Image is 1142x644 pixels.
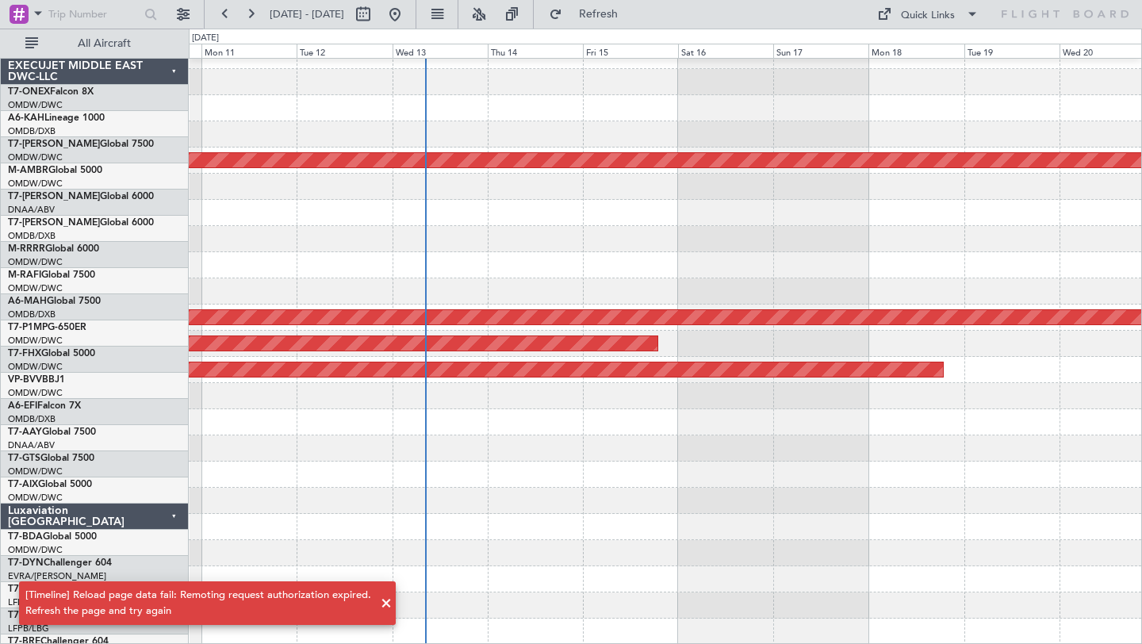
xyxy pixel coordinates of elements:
[192,32,219,45] div: [DATE]
[8,166,102,175] a: M-AMBRGlobal 5000
[8,309,56,320] a: OMDB/DXB
[8,349,95,358] a: T7-FHXGlobal 5000
[8,282,63,294] a: OMDW/DWC
[8,166,48,175] span: M-AMBR
[8,323,48,332] span: T7-P1MP
[8,113,105,123] a: A6-KAHLineage 1000
[8,454,94,463] a: T7-GTSGlobal 7500
[8,427,42,437] span: T7-AAY
[8,270,41,280] span: M-RAFI
[488,44,583,58] div: Thu 14
[48,2,140,26] input: Trip Number
[964,44,1060,58] div: Tue 19
[8,544,63,556] a: OMDW/DWC
[8,99,63,111] a: OMDW/DWC
[8,230,56,242] a: OMDB/DXB
[8,480,92,489] a: T7-AIXGlobal 5000
[8,480,38,489] span: T7-AIX
[8,454,40,463] span: T7-GTS
[8,113,44,123] span: A6-KAH
[8,270,95,280] a: M-RAFIGlobal 7500
[393,44,488,58] div: Wed 13
[8,297,101,306] a: A6-MAHGlobal 7500
[8,140,154,149] a: T7-[PERSON_NAME]Global 7500
[8,151,63,163] a: OMDW/DWC
[8,558,112,568] a: T7-DYNChallenger 604
[542,2,637,27] button: Refresh
[901,8,955,24] div: Quick Links
[868,44,964,58] div: Mon 18
[8,87,94,97] a: T7-ONEXFalcon 8X
[678,44,773,58] div: Sat 16
[583,44,678,58] div: Fri 15
[8,256,63,268] a: OMDW/DWC
[8,532,43,542] span: T7-BDA
[8,244,99,254] a: M-RRRRGlobal 6000
[8,87,50,97] span: T7-ONEX
[8,297,47,306] span: A6-MAH
[17,31,172,56] button: All Aircraft
[8,218,154,228] a: T7-[PERSON_NAME]Global 6000
[8,413,56,425] a: OMDB/DXB
[41,38,167,49] span: All Aircraft
[8,401,37,411] span: A6-EFI
[270,7,344,21] span: [DATE] - [DATE]
[8,401,81,411] a: A6-EFIFalcon 7X
[8,558,44,568] span: T7-DYN
[869,2,987,27] button: Quick Links
[8,335,63,347] a: OMDW/DWC
[8,178,63,190] a: OMDW/DWC
[8,375,42,385] span: VP-BVV
[8,204,55,216] a: DNAA/ABV
[8,427,96,437] a: T7-AAYGlobal 7500
[8,349,41,358] span: T7-FHX
[297,44,392,58] div: Tue 12
[773,44,868,58] div: Sun 17
[8,439,55,451] a: DNAA/ABV
[201,44,297,58] div: Mon 11
[8,492,63,504] a: OMDW/DWC
[25,588,372,619] div: [Timeline] Reload page data fail: Remoting request authorization expired. Refresh the page and tr...
[8,140,100,149] span: T7-[PERSON_NAME]
[8,192,154,201] a: T7-[PERSON_NAME]Global 6000
[8,466,63,477] a: OMDW/DWC
[8,323,86,332] a: T7-P1MPG-650ER
[8,387,63,399] a: OMDW/DWC
[565,9,632,20] span: Refresh
[8,361,63,373] a: OMDW/DWC
[8,125,56,137] a: OMDB/DXB
[8,375,65,385] a: VP-BVVBBJ1
[8,218,100,228] span: T7-[PERSON_NAME]
[8,192,100,201] span: T7-[PERSON_NAME]
[8,244,45,254] span: M-RRRR
[8,532,97,542] a: T7-BDAGlobal 5000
